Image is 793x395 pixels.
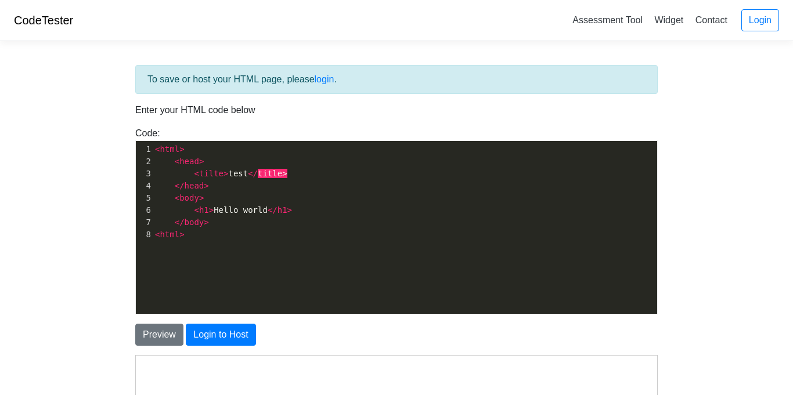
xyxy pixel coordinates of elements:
[160,230,179,239] span: html
[258,169,282,178] span: title
[204,181,208,190] span: >
[199,193,204,202] span: >
[155,144,160,154] span: <
[155,230,160,239] span: <
[160,144,179,154] span: html
[155,205,292,215] span: Hello world
[175,218,185,227] span: </
[186,324,255,346] button: Login to Host
[185,218,204,227] span: body
[277,205,287,215] span: h1
[136,155,153,168] div: 2
[282,169,287,178] span: >
[568,10,647,30] a: Assessment Tool
[136,229,153,241] div: 8
[127,126,666,314] div: Code:
[268,205,277,215] span: </
[136,143,153,155] div: 1
[199,205,209,215] span: h1
[175,157,179,166] span: <
[136,180,153,192] div: 4
[209,205,214,215] span: >
[194,205,199,215] span: <
[136,216,153,229] div: 7
[175,193,179,202] span: <
[179,193,199,202] span: body
[224,169,228,178] span: >
[179,157,199,166] span: head
[175,181,185,190] span: </
[199,157,204,166] span: >
[194,169,199,178] span: <
[650,10,688,30] a: Widget
[185,181,204,190] span: head
[315,74,334,84] a: login
[179,230,184,239] span: >
[135,103,658,117] p: Enter your HTML code below
[136,204,153,216] div: 6
[179,144,184,154] span: >
[136,192,153,204] div: 5
[136,168,153,180] div: 3
[199,169,224,178] span: tilte
[135,65,658,94] div: To save or host your HTML page, please .
[248,169,258,178] span: </
[204,218,208,227] span: >
[691,10,732,30] a: Contact
[135,324,183,346] button: Preview
[287,205,292,215] span: >
[155,169,287,178] span: test
[741,9,779,31] a: Login
[14,14,73,27] a: CodeTester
